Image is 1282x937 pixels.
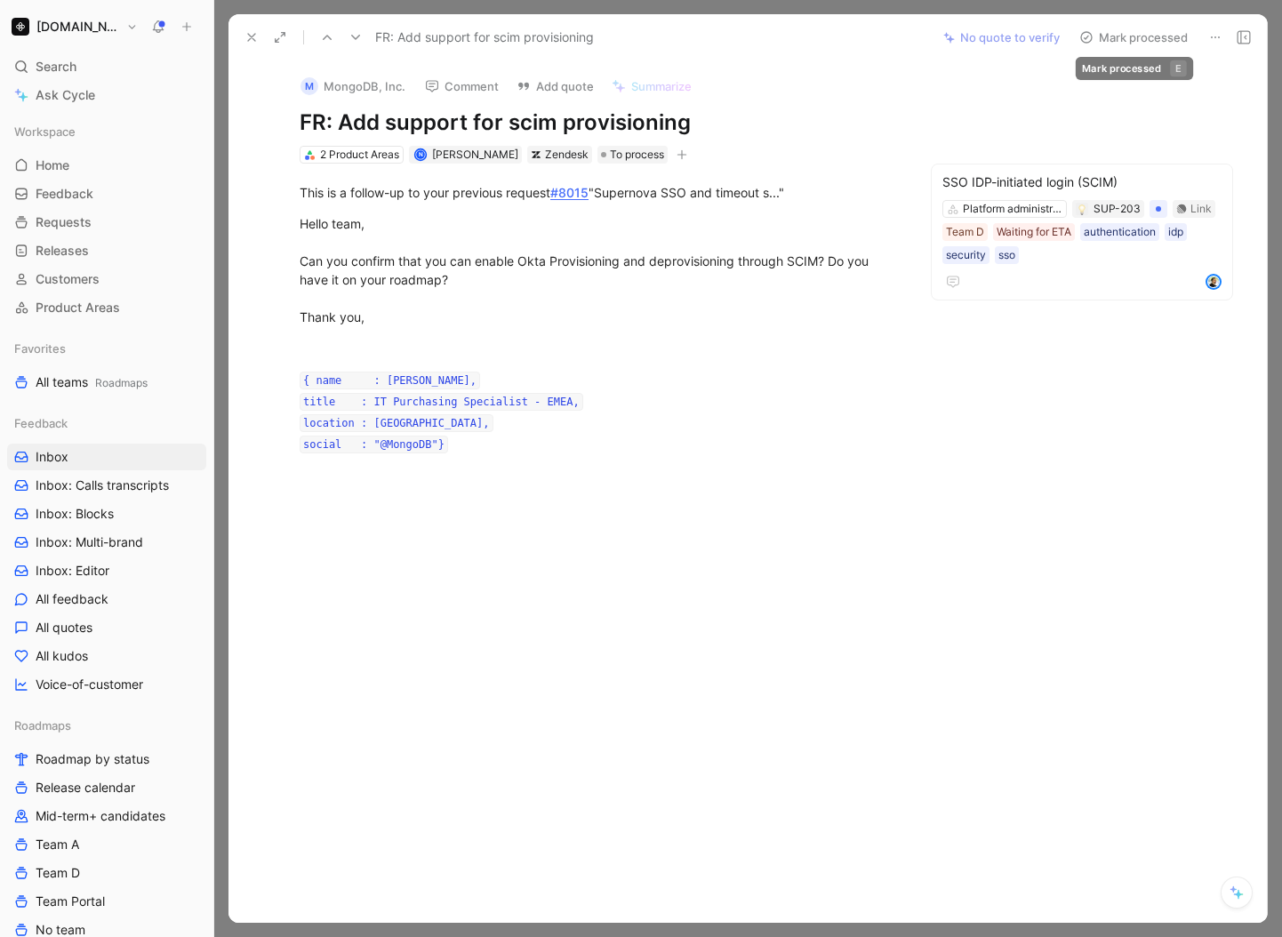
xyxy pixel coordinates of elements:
[36,373,148,392] span: All teams
[7,14,142,39] button: Supernova.io[DOMAIN_NAME]
[7,529,206,556] a: Inbox: Multi-brand
[545,146,589,164] div: Zendesk
[1082,60,1161,77] div: Mark processed
[36,533,143,551] span: Inbox: Multi-brand
[7,860,206,886] a: Team D
[1207,276,1220,288] img: avatar
[7,444,206,470] a: Inbox
[36,156,69,174] span: Home
[7,643,206,669] a: All kudos
[36,647,88,665] span: All kudos
[7,831,206,858] a: Team A
[300,414,493,432] code: location : [GEOGRAPHIC_DATA],
[7,180,206,207] a: Feedback
[7,472,206,499] a: Inbox: Calls transcripts
[36,562,109,580] span: Inbox: Editor
[942,172,1222,193] div: SSO IDP-initiated login (SCIM)
[604,74,700,99] button: Summarize
[375,27,594,48] span: FR: Add support for scim provisioning
[14,414,68,432] span: Feedback
[36,213,92,231] span: Requests
[1168,223,1183,241] div: idp
[292,73,413,100] button: MMongoDB, Inc.
[946,246,986,264] div: security
[7,266,206,292] a: Customers
[300,77,318,95] div: M
[7,746,206,773] a: Roadmap by status
[14,123,76,140] span: Workspace
[36,185,93,203] span: Feedback
[7,410,206,436] div: Feedback
[300,436,448,453] code: social : "@MongoDB"}
[36,477,169,494] span: Inbox: Calls transcripts
[300,183,897,202] div: This is a follow-up to your previous request "Supernova SSO and timeout s..."
[7,335,206,362] div: Favorites
[7,803,206,829] a: Mid-term+ candidates
[963,200,1062,218] div: Platform administration
[12,18,29,36] img: Supernova.io
[1084,223,1156,241] div: authentication
[36,807,165,825] span: Mid-term+ candidates
[300,108,897,137] h1: FR: Add support for scim provisioning
[7,410,206,698] div: FeedbackInboxInbox: Calls transcriptsInbox: BlocksInbox: Multi-brandInbox: EditorAll feedbackAll ...
[7,82,206,108] a: Ask Cycle
[14,340,66,357] span: Favorites
[36,505,114,523] span: Inbox: Blocks
[7,369,206,396] a: All teamsRoadmaps
[36,299,120,316] span: Product Areas
[550,185,589,200] a: #8015
[7,53,206,80] div: Search
[1071,25,1196,50] button: Mark processed
[36,448,68,466] span: Inbox
[1190,200,1212,218] div: Link
[7,712,206,739] div: Roadmaps
[7,671,206,698] a: Voice-of-customer
[14,717,71,734] span: Roadmaps
[36,893,105,910] span: Team Portal
[1077,204,1087,215] img: 💡
[36,619,92,637] span: All quotes
[509,74,602,99] button: Add quote
[7,557,206,584] a: Inbox: Editor
[415,150,425,160] div: N
[1076,203,1088,215] button: 💡
[417,74,507,99] button: Comment
[7,294,206,321] a: Product Areas
[7,774,206,801] a: Release calendar
[320,146,399,164] div: 2 Product Areas
[7,501,206,527] a: Inbox: Blocks
[36,84,95,106] span: Ask Cycle
[597,146,668,164] div: To process
[36,836,79,853] span: Team A
[610,146,664,164] span: To process
[300,393,583,411] code: title : IT Purchasing Specialist - EMEA,
[7,152,206,179] a: Home
[7,209,206,236] a: Requests
[36,590,108,608] span: All feedback
[95,376,148,389] span: Roadmaps
[36,56,76,77] span: Search
[36,676,143,693] span: Voice-of-customer
[7,888,206,915] a: Team Portal
[300,214,897,326] div: Hello team, Can you confirm that you can enable Okta Provisioning and deprovisioning through SCIM...
[7,118,206,145] div: Workspace
[36,19,119,35] h1: [DOMAIN_NAME]
[998,246,1015,264] div: sso
[432,148,518,161] span: [PERSON_NAME]
[997,223,1071,241] div: Waiting for ETA
[36,750,149,768] span: Roadmap by status
[1094,200,1141,218] div: SUP-203
[7,586,206,613] a: All feedback
[1170,60,1187,77] div: E
[946,223,984,241] div: Team D
[36,864,80,882] span: Team D
[36,270,100,288] span: Customers
[7,614,206,641] a: All quotes
[935,25,1068,50] button: No quote to verify
[631,78,692,94] span: Summarize
[7,237,206,264] a: Releases
[36,242,89,260] span: Releases
[300,372,480,389] code: { name : [PERSON_NAME],
[36,779,135,797] span: Release calendar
